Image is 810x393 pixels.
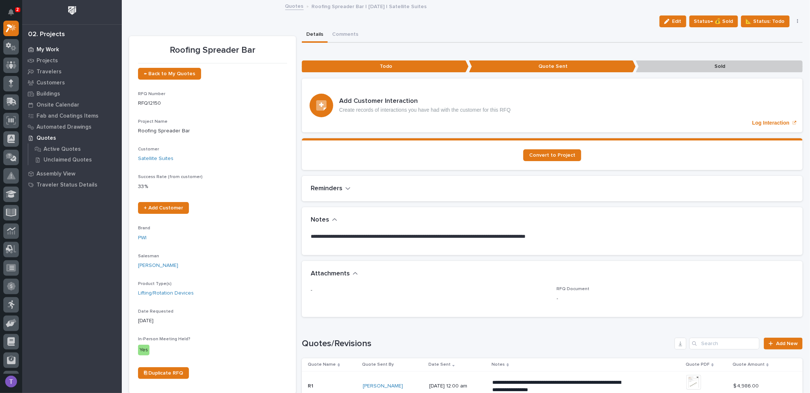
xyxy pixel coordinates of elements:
[339,97,511,105] h3: Add Customer Interaction
[138,337,190,341] span: In-Person Meeting Held?
[138,127,287,135] p: Roofing Spreader Bar
[37,124,92,131] p: Automated Drawings
[529,153,575,158] span: Convert to Project
[733,382,760,389] p: $ 4,986.00
[22,77,122,88] a: Customers
[311,286,548,294] p: -
[138,100,287,107] p: RFQ12150
[22,88,122,99] a: Buildings
[311,270,358,278] button: Attachments
[28,154,122,165] a: Unclaimed Quotes
[144,205,183,211] span: + Add Customer
[138,119,168,124] span: Project Name
[138,147,159,152] span: Customer
[469,60,636,73] p: Quote Sent
[3,4,19,20] button: Notifications
[311,216,329,224] h2: Notes
[22,44,122,55] a: My Work
[138,234,147,242] a: PWI
[138,309,173,314] span: Date Requested
[672,18,682,25] span: Edit
[138,92,165,96] span: RFQ Number
[557,287,590,291] span: RFQ Document
[22,179,122,190] a: Traveler Status Details
[311,216,337,224] button: Notes
[339,107,511,113] p: Create records of interactions you have had with the customer for this RFQ
[138,155,173,163] a: Satellite Suites
[138,183,287,191] p: 33 %
[302,79,803,132] a: Log Interaction
[22,132,122,143] a: Quotes
[741,15,790,27] button: 📐 Status: Todo
[22,110,122,121] a: Fab and Coatings Items
[37,58,58,64] p: Projects
[138,345,149,355] div: Yes
[302,338,672,349] h1: Quotes/Revisions
[689,15,738,27] button: Status→ 💰 Sold
[138,226,150,230] span: Brand
[138,202,189,214] a: + Add Customer
[686,361,710,369] p: Quote PDF
[22,66,122,77] a: Travelers
[311,185,351,193] button: Reminders
[311,185,342,193] h2: Reminders
[312,2,427,10] p: Roofing Spreader Bar | [DATE] | Satellite Suites
[44,146,81,153] p: Active Quotes
[492,361,505,369] p: Notes
[523,149,581,161] a: Convert to Project
[659,15,686,27] button: Edit
[311,270,350,278] h2: Attachments
[302,27,328,43] button: Details
[37,46,59,53] p: My Work
[37,80,65,86] p: Customers
[328,27,363,43] button: Comments
[752,120,789,126] p: Log Interaction
[689,338,759,349] input: Search
[138,68,201,80] a: ← Back to My Quotes
[144,71,195,76] span: ← Back to My Quotes
[37,91,60,97] p: Buildings
[138,282,172,286] span: Product Type(s)
[144,371,183,376] span: ⎘ Duplicate RFQ
[363,383,403,389] a: [PERSON_NAME]
[37,102,79,108] p: Onsite Calendar
[28,31,65,39] div: 02. Projects
[764,338,803,349] a: Add New
[733,361,765,369] p: Quote Amount
[65,4,79,17] img: Workspace Logo
[302,60,469,73] p: Todo
[308,382,315,389] p: R1
[694,17,733,26] span: Status→ 💰 Sold
[138,317,287,325] p: [DATE]
[138,262,178,269] a: [PERSON_NAME]
[429,383,486,389] p: [DATE] 12:00 am
[636,60,803,73] p: Sold
[37,171,75,177] p: Assembly View
[138,289,194,297] a: Lifting/Rotation Devices
[776,341,798,346] span: Add New
[557,295,794,303] p: -
[37,135,56,142] p: Quotes
[22,121,122,132] a: Automated Drawings
[37,113,99,119] p: Fab and Coatings Items
[44,157,92,163] p: Unclaimed Quotes
[37,182,97,188] p: Traveler Status Details
[138,254,159,258] span: Salesman
[28,144,122,154] a: Active Quotes
[16,7,19,12] p: 2
[362,361,394,369] p: Quote Sent By
[746,17,785,26] span: 📐 Status: Todo
[138,367,189,379] a: ⎘ Duplicate RFQ
[9,9,19,21] div: Notifications2
[138,45,287,56] p: Roofing Spreader Bar
[138,175,203,179] span: Success Rate (from customer)
[22,168,122,179] a: Assembly View
[308,361,336,369] p: Quote Name
[37,69,62,75] p: Travelers
[22,55,122,66] a: Projects
[285,1,304,10] a: Quotes
[22,99,122,110] a: Onsite Calendar
[428,361,451,369] p: Date Sent
[3,374,19,389] button: users-avatar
